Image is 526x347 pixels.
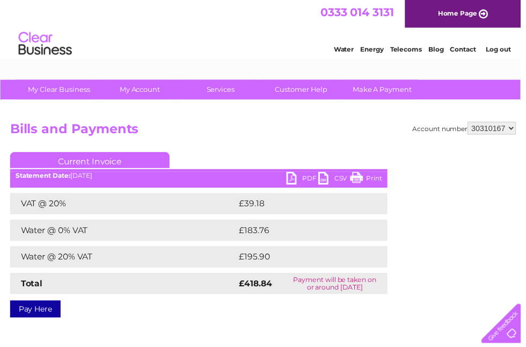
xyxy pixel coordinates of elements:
[324,5,398,19] a: 0333 014 3131
[322,173,354,189] a: CSV
[10,249,239,270] td: Water @ 20% VAT
[289,173,322,189] a: PDF
[364,46,388,54] a: Energy
[10,303,61,321] a: Pay Here
[10,173,391,181] div: [DATE]
[10,123,521,143] h2: Bills and Payments
[21,281,43,291] strong: Total
[10,195,239,216] td: VAT @ 20%
[354,173,386,189] a: Print
[18,28,73,61] img: logo.png
[239,195,369,216] td: £39.18
[337,46,357,54] a: Water
[16,173,71,181] b: Statement Date:
[97,81,186,100] a: My Account
[239,222,371,243] td: £183.76
[10,6,517,52] div: Clear Business is a trading name of Verastar Limited (registered in [GEOGRAPHIC_DATA] No. 3667643...
[417,123,521,136] div: Account number
[10,154,171,170] a: Current Invoice
[285,276,391,297] td: Payment will be taken on or around [DATE]
[455,46,481,54] a: Contact
[394,46,426,54] a: Telecoms
[10,222,239,243] td: Water @ 0% VAT
[342,81,430,100] a: Make A Payment
[239,249,372,270] td: £195.90
[260,81,349,100] a: Customer Help
[242,281,275,291] strong: £418.84
[16,81,104,100] a: My Clear Business
[179,81,267,100] a: Services
[433,46,448,54] a: Blog
[491,46,516,54] a: Log out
